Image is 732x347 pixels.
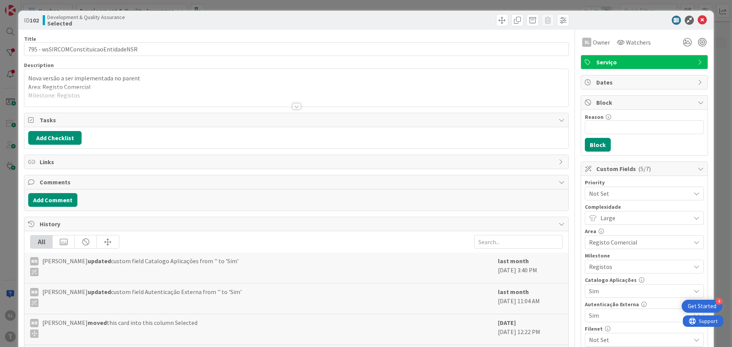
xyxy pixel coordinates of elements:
span: ID [24,16,39,25]
div: Complexidade [585,204,704,209]
span: Support [16,1,35,10]
span: ( 5/7 ) [638,165,651,173]
label: Title [24,35,36,42]
div: Autenticação Externa [585,302,704,307]
button: Block [585,138,611,152]
div: Priority [585,180,704,185]
span: Sim [589,310,687,321]
b: 102 [30,16,39,24]
div: Area [585,229,704,234]
b: moved [88,319,107,326]
span: Not Set [589,335,690,344]
span: [PERSON_NAME] custom field Catalogo Aplicações from '' to 'Sim' [42,256,239,276]
b: Selected [47,20,125,26]
div: Filenet [585,326,704,331]
div: Open Get Started checklist, remaining modules: 4 [682,300,722,313]
span: Large [600,213,687,223]
span: Custom Fields [596,164,694,173]
span: History [40,219,555,229]
span: [PERSON_NAME] this card into this column Selected [42,318,197,338]
span: Development & Quality Assurance [47,14,125,20]
input: Search... [474,235,563,249]
div: SL [582,38,591,47]
span: Registo Comercial [589,237,687,248]
span: Not Set [589,188,687,199]
span: Description [24,62,54,69]
span: Watchers [626,38,651,47]
b: last month [498,257,529,265]
span: Sim [589,286,687,296]
span: Serviço [596,58,694,67]
label: Reason [585,114,604,120]
div: Catalogo Aplicações [585,277,704,283]
span: Owner [593,38,610,47]
button: Add Comment [28,193,77,207]
b: last month [498,288,529,296]
div: All [30,235,53,248]
p: Area: Registo Comercial [28,83,565,91]
div: [DATE] 12:22 PM [498,318,563,341]
div: MR [30,288,39,296]
b: updated [88,257,111,265]
div: Get Started [688,302,716,310]
button: Add Checklist [28,131,82,145]
b: updated [88,288,111,296]
div: MR [30,257,39,265]
div: [DATE] 3:40 PM [498,256,563,279]
p: Nova versão a ser implementada no parent [28,74,565,83]
span: Registos [589,261,687,272]
span: [PERSON_NAME] custom field Autenticação Externa from '' to 'Sim' [42,287,242,307]
span: Comments [40,177,555,187]
div: MR [30,319,39,327]
b: [DATE] [498,319,516,326]
span: Links [40,157,555,166]
span: Dates [596,78,694,87]
span: Tasks [40,115,555,125]
div: 4 [716,298,722,305]
span: Block [596,98,694,107]
div: Milestone [585,253,704,258]
input: type card name here... [24,42,569,56]
div: [DATE] 11:04 AM [498,287,563,310]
